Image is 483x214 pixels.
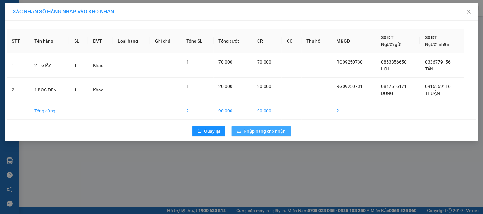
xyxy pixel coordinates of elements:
th: Loại hàng [113,29,150,53]
span: 0916969116 [425,84,451,89]
td: 2 [7,78,29,102]
td: 90.000 [252,102,282,120]
button: downloadNhập hàng kho nhận [232,126,291,136]
span: download [237,129,241,134]
td: 1 [7,53,29,78]
th: Thu hộ [302,29,331,53]
th: ĐVT [88,29,113,53]
span: close [466,9,472,14]
span: XÁC NHẬN SỐ HÀNG NHẬP VÀO KHO NHẬN [13,9,114,15]
button: rollbackQuay lại [192,126,225,136]
td: Khác [88,53,113,78]
span: Số ĐT [381,35,394,40]
span: LỢI [381,66,389,71]
span: 1 [74,87,77,92]
span: 0336779156 [425,59,451,64]
td: 2 T GIẤY [29,53,69,78]
span: 20.000 [219,84,233,89]
th: Tên hàng [29,29,69,53]
span: 1 [186,59,189,64]
span: Người nhận [425,42,449,47]
th: Mã GD [331,29,376,53]
span: Người gửi [381,42,402,47]
span: THUẬN [425,91,440,96]
td: 90.000 [214,102,252,120]
span: Quay lại [204,128,220,135]
span: RG09250730 [337,59,363,64]
th: Tổng cước [214,29,252,53]
span: Số ĐT [425,35,437,40]
span: TÁNH [425,66,437,71]
td: Khác [88,78,113,102]
span: 1 [186,84,189,89]
span: DUNG [381,91,394,96]
span: 70.000 [219,59,233,64]
button: Close [460,3,478,21]
span: 20.000 [257,84,271,89]
th: STT [7,29,29,53]
span: 0853356650 [381,59,407,64]
th: CR [252,29,282,53]
span: 70.000 [257,59,271,64]
span: 1 [74,63,77,68]
span: RG09250731 [337,84,363,89]
span: 0847516171 [381,84,407,89]
th: Ghi chú [150,29,181,53]
th: SL [69,29,88,53]
td: 2 [331,102,376,120]
span: Nhập hàng kho nhận [244,128,286,135]
td: Tổng cộng [29,102,69,120]
td: 2 [181,102,214,120]
span: rollback [197,129,202,134]
th: CC [282,29,301,53]
td: 1 BỌC ĐEN [29,78,69,102]
th: Tổng SL [181,29,214,53]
